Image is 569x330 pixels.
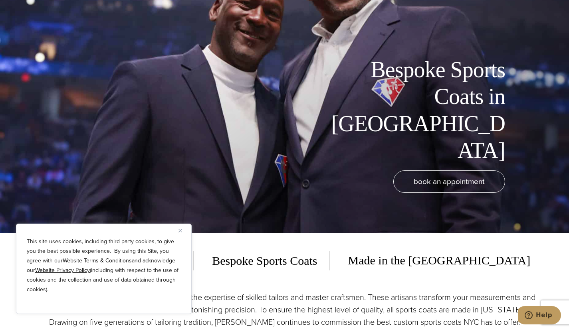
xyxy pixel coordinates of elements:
span: Bespoke Sports Coats [200,251,329,270]
p: This site uses cookies, including third party cookies, to give you the best possible experience. ... [27,237,181,294]
p: [PERSON_NAME] unparalleled fit is built upon the expertise of skilled tailors and master craftsme... [33,291,536,328]
h1: Bespoke Sports Coats in [GEOGRAPHIC_DATA] [325,56,505,164]
span: book an appointment [414,176,485,187]
img: Close [178,229,182,232]
a: book an appointment [393,170,505,193]
iframe: Opens a widget where you can chat to one of our agents [518,306,561,326]
a: Website Terms & Conditions [63,256,132,265]
span: Made in the [GEOGRAPHIC_DATA] [336,251,531,270]
a: Website Privacy Policy [35,266,90,274]
button: Close [178,226,188,235]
